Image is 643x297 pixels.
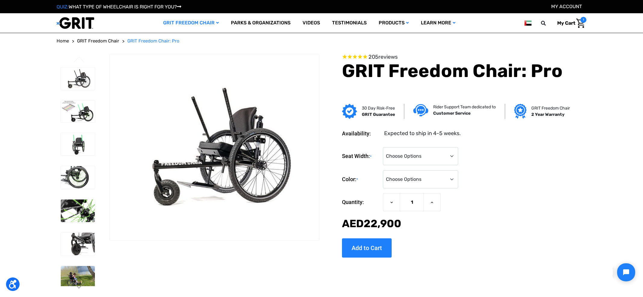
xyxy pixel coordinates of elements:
span: GRIT Freedom Chair: Pro [127,38,179,44]
span: QUIZ: [57,4,69,10]
a: Account [551,4,582,9]
img: GRIT Guarantee [342,104,357,119]
a: Home [57,38,69,45]
img: GRIT Freedom Chair Pro: the Pro model shown including contoured Invacare Matrx seatback, Spinergy... [61,67,95,90]
span: 1 [580,17,586,23]
dt: Availability: [342,129,380,138]
p: GRIT Freedom Chair [531,105,570,111]
nav: Breadcrumb [57,38,586,45]
a: GRIT Freedom Chair: Pro [127,38,179,45]
img: GRIT Freedom Chair Pro: side view of Pro model with green lever wraps and spokes on Spinergy whee... [61,101,95,122]
img: Cart [576,19,585,28]
h1: GRIT Freedom Chair: Pro [342,60,568,82]
a: GRIT Freedom Chair [157,13,225,33]
img: GRIT Freedom Chair Pro: front view of Pro model all terrain wheelchair with green lever wraps and... [61,133,95,156]
img: GRIT Freedom Chair: Pro [61,266,95,292]
span: Rated 4.6 out of 5 stars 205 reviews [342,54,568,60]
iframe: Tidio Chat [612,258,640,286]
a: Parks & Organizations [225,13,297,33]
dd: Expected to ship in 4-5 weeks. [384,129,461,138]
img: GRIT Freedom Chair Pro: the Pro model shown including contoured Invacare Matrx seatback, Spinergy... [110,77,319,217]
img: GRIT Freedom Chair Pro: close up side view of Pro off road wheelchair model highlighting custom c... [61,166,95,189]
label: Color: [342,170,380,189]
label: Quantity: [342,193,380,211]
input: Search [544,17,553,29]
strong: Customer Service [433,111,471,116]
span: GRIT Freedom Chair [77,38,119,44]
strong: GRIT Guarantee [362,112,395,117]
p: 30 Day Risk-Free [362,105,395,111]
img: GRIT Freedom Chair Pro: close up of front reinforced, tubular front fork and mountainboard wheel ... [61,233,95,255]
img: GRIT Freedom Chair Pro: close up of one Spinergy wheel with green-colored spokes and upgraded dri... [61,200,95,222]
img: Grit freedom [514,104,527,119]
button: Go to slide 3 of 3 [73,57,85,64]
label: Seat Width: [342,147,380,166]
img: GRIT All-Terrain Wheelchair and Mobility Equipment [57,17,94,29]
p: Rider Support Team dedicated to [433,104,496,110]
a: GRIT Freedom Chair [77,38,119,45]
button: Go to slide 2 of 3 [73,283,85,290]
img: ae.png [524,19,532,27]
a: Learn More [415,13,461,33]
span: My Cart [557,20,575,26]
a: Cart with 1 items [553,17,586,29]
strong: 2 Year Warranty [531,112,564,117]
span: AED‌22,900 [342,217,401,230]
a: Testimonials [326,13,373,33]
span: Home [57,38,69,44]
a: Videos [297,13,326,33]
input: Add to Cart [342,238,392,258]
span: 205 reviews [368,54,398,60]
a: QUIZ:WHAT TYPE OF WHEELCHAIR IS RIGHT FOR YOU? [57,4,181,10]
a: Products [373,13,415,33]
span: reviews [378,54,398,60]
img: Customer service [413,104,428,116]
